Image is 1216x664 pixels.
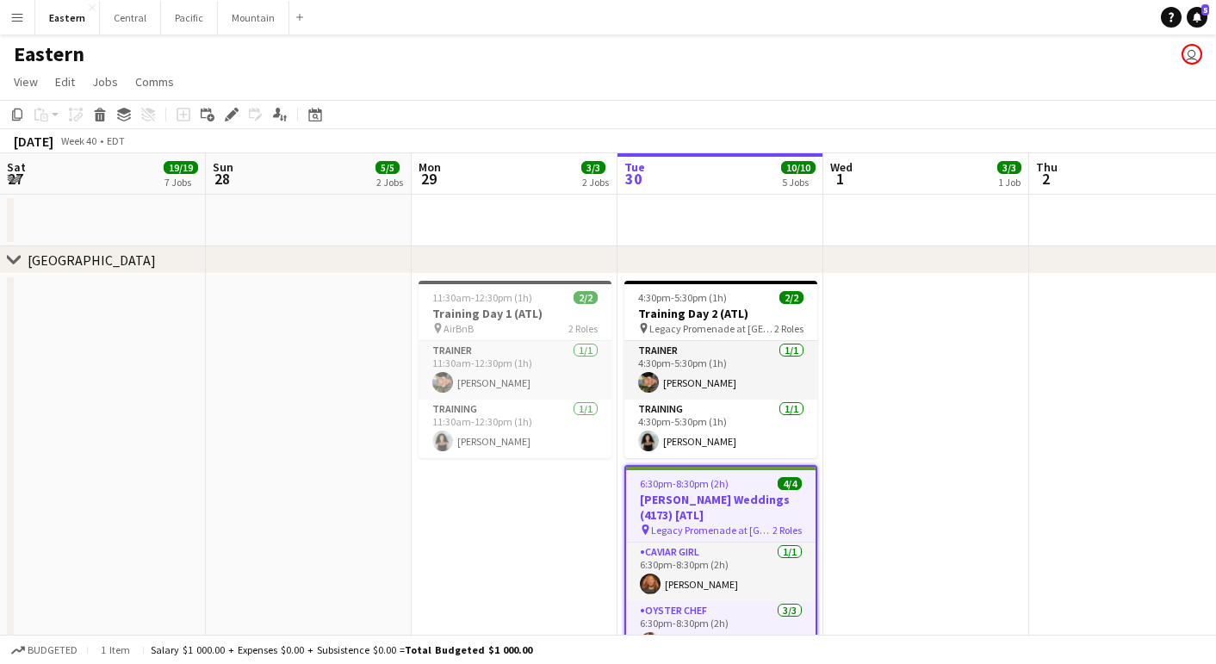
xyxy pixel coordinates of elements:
[135,74,174,90] span: Comms
[624,306,817,321] h3: Training Day 2 (ATL)
[419,306,611,321] h3: Training Day 1 (ATL)
[218,1,289,34] button: Mountain
[638,291,727,304] span: 4:30pm-5:30pm (1h)
[128,71,181,93] a: Comms
[581,161,605,174] span: 3/3
[828,169,853,189] span: 1
[624,341,817,400] app-card-role: Trainer1/14:30pm-5:30pm (1h)[PERSON_NAME]
[100,1,161,34] button: Central
[213,159,233,175] span: Sun
[4,169,26,189] span: 27
[14,41,84,67] h1: Eastern
[778,477,802,490] span: 4/4
[7,159,26,175] span: Sat
[419,159,441,175] span: Mon
[57,134,100,147] span: Week 40
[376,176,403,189] div: 2 Jobs
[375,161,400,174] span: 5/5
[772,524,802,537] span: 2 Roles
[107,134,125,147] div: EDT
[85,71,125,93] a: Jobs
[574,291,598,304] span: 2/2
[1187,7,1207,28] a: 5
[7,71,45,93] a: View
[782,176,815,189] div: 5 Jobs
[582,176,609,189] div: 2 Jobs
[9,641,80,660] button: Budgeted
[779,291,803,304] span: 2/2
[649,322,774,335] span: Legacy Promenade at [GEOGRAPHIC_DATA] S
[444,322,474,335] span: AirBnB
[151,643,532,656] div: Salary $1 000.00 + Expenses $0.00 + Subsistence $0.00 =
[651,524,772,537] span: Legacy Promenade at [GEOGRAPHIC_DATA] S
[419,281,611,458] app-job-card: 11:30am-12:30pm (1h)2/2Training Day 1 (ATL) AirBnB2 RolesTrainer1/111:30am-12:30pm (1h)[PERSON_NA...
[55,74,75,90] span: Edit
[28,644,78,656] span: Budgeted
[95,643,136,656] span: 1 item
[624,281,817,458] app-job-card: 4:30pm-5:30pm (1h)2/2Training Day 2 (ATL) Legacy Promenade at [GEOGRAPHIC_DATA] S2 RolesTrainer1/...
[998,176,1021,189] div: 1 Job
[161,1,218,34] button: Pacific
[622,169,645,189] span: 30
[164,161,198,174] span: 19/19
[626,543,816,601] app-card-role: Caviar Girl1/16:30pm-8:30pm (2h)[PERSON_NAME]
[1036,159,1058,175] span: Thu
[210,169,233,189] span: 28
[624,400,817,458] app-card-role: Training1/14:30pm-5:30pm (1h)[PERSON_NAME]
[997,161,1021,174] span: 3/3
[781,161,816,174] span: 10/10
[164,176,197,189] div: 7 Jobs
[1201,4,1209,16] span: 5
[432,291,532,304] span: 11:30am-12:30pm (1h)
[774,322,803,335] span: 2 Roles
[35,1,100,34] button: Eastern
[14,133,53,150] div: [DATE]
[92,74,118,90] span: Jobs
[1182,44,1202,65] app-user-avatar: Michael Bourie
[640,477,729,490] span: 6:30pm-8:30pm (2h)
[48,71,82,93] a: Edit
[419,341,611,400] app-card-role: Trainer1/111:30am-12:30pm (1h)[PERSON_NAME]
[626,492,816,523] h3: [PERSON_NAME] Weddings (4173) [ATL]
[28,251,156,269] div: [GEOGRAPHIC_DATA]
[1033,169,1058,189] span: 2
[416,169,441,189] span: 29
[419,400,611,458] app-card-role: Training1/111:30am-12:30pm (1h)[PERSON_NAME]
[14,74,38,90] span: View
[405,643,532,656] span: Total Budgeted $1 000.00
[624,159,645,175] span: Tue
[568,322,598,335] span: 2 Roles
[830,159,853,175] span: Wed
